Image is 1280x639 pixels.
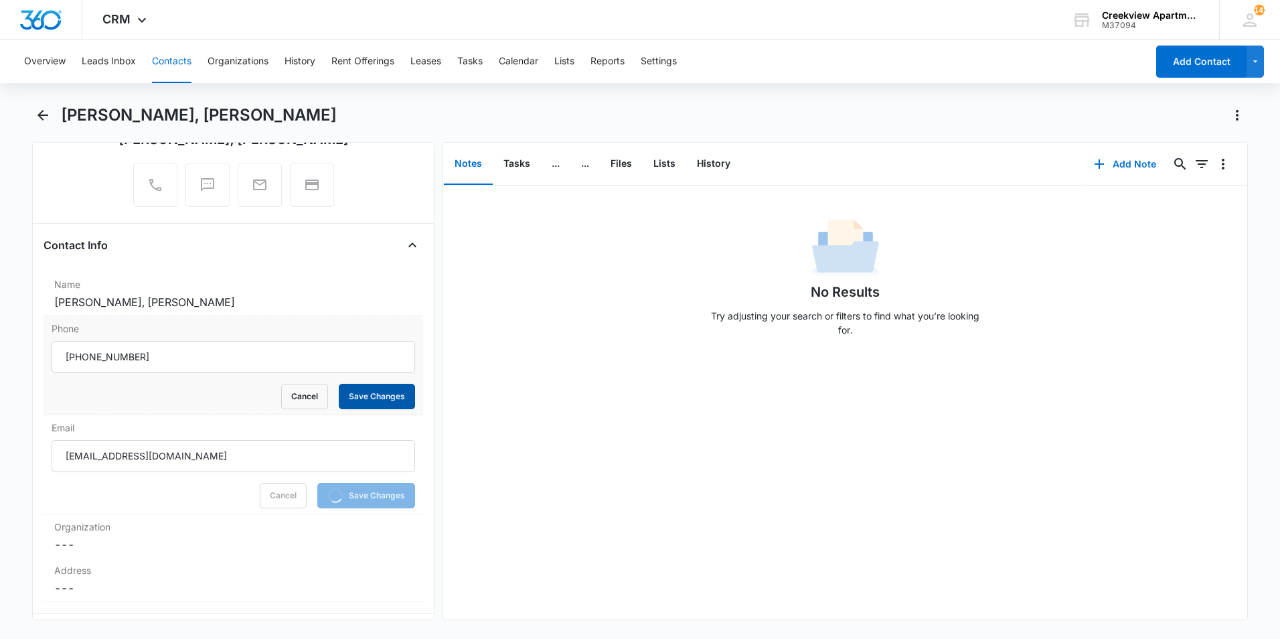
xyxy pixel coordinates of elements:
[54,294,412,310] dd: [PERSON_NAME], [PERSON_NAME]
[499,40,538,83] button: Calendar
[570,143,600,185] button: ...
[1212,153,1234,175] button: Overflow Menu
[54,520,412,534] label: Organization
[705,309,986,337] p: Try adjusting your search or filters to find what you’re looking for.
[641,40,677,83] button: Settings
[54,580,412,596] dd: ---
[54,537,412,553] dd: ---
[1102,21,1200,30] div: account id
[541,143,570,185] button: ...
[1156,46,1247,78] button: Add Contact
[281,384,328,409] button: Cancel
[1254,5,1265,15] div: notifications count
[1081,148,1170,180] button: Add Note
[44,237,108,253] h4: Contact Info
[600,143,643,185] button: Files
[52,322,415,336] label: Phone
[52,440,415,472] input: Email
[686,143,741,185] button: History
[54,563,412,577] label: Address
[44,272,423,316] div: Name[PERSON_NAME], [PERSON_NAME]
[1102,10,1200,21] div: account name
[54,277,412,291] label: Name
[554,40,574,83] button: Lists
[44,558,423,602] div: Address---
[1170,153,1191,175] button: Search...
[402,234,423,256] button: Close
[590,40,625,83] button: Reports
[52,341,415,373] input: Phone
[82,40,136,83] button: Leads Inbox
[493,143,541,185] button: Tasks
[152,40,191,83] button: Contacts
[1191,153,1212,175] button: Filters
[52,421,415,435] label: Email
[444,143,493,185] button: Notes
[208,40,268,83] button: Organizations
[331,40,394,83] button: Rent Offerings
[410,40,441,83] button: Leases
[643,143,686,185] button: Lists
[102,12,131,26] span: CRM
[61,105,337,125] h1: [PERSON_NAME], [PERSON_NAME]
[1226,104,1248,126] button: Actions
[44,514,423,558] div: Organization---
[812,215,879,282] img: No Data
[457,40,483,83] button: Tasks
[24,40,66,83] button: Overview
[32,104,53,126] button: Back
[811,282,880,302] h1: No Results
[339,384,415,409] button: Save Changes
[1254,5,1265,15] span: 142
[285,40,315,83] button: History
